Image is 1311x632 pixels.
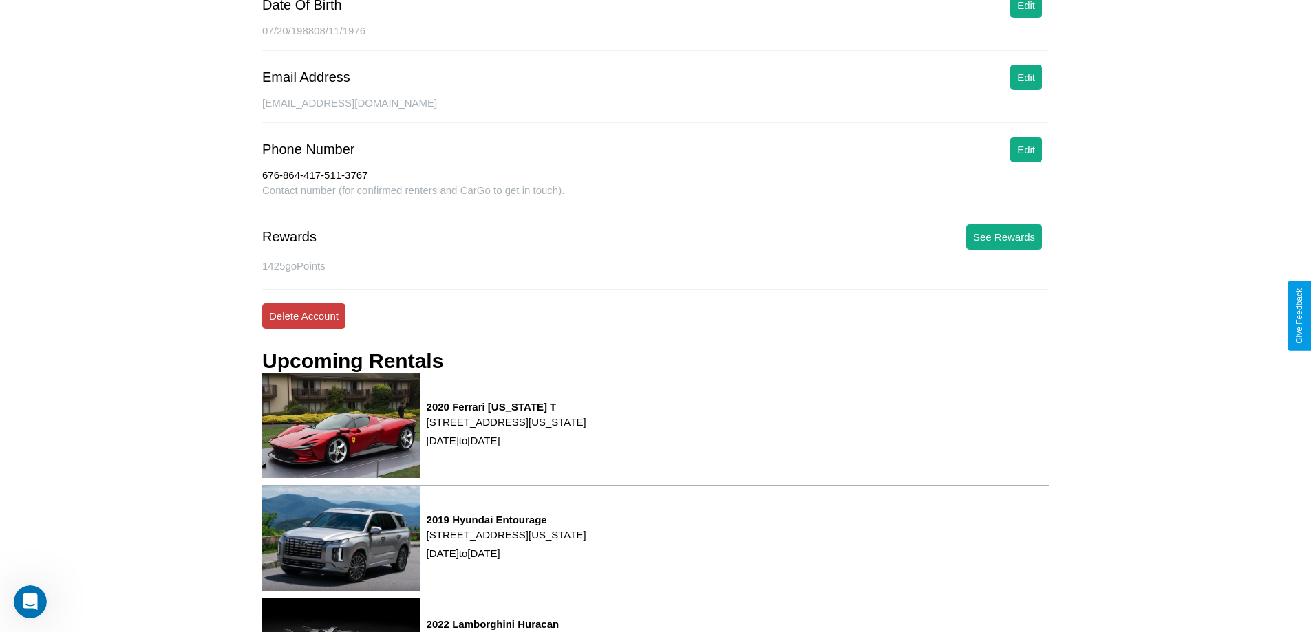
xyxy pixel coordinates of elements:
[427,544,586,563] p: [DATE] to [DATE]
[262,142,355,157] div: Phone Number
[1010,137,1042,162] button: Edit
[262,229,317,245] div: Rewards
[262,257,1049,275] p: 1425 goPoints
[427,401,586,413] h3: 2020 Ferrari [US_STATE] T
[262,69,350,85] div: Email Address
[262,25,1049,51] div: 07/20/198808/11/1976
[262,486,420,591] img: rental
[427,525,586,544] p: [STREET_ADDRESS][US_STATE]
[14,585,47,618] iframe: Intercom live chat
[1010,65,1042,90] button: Edit
[262,373,420,477] img: rental
[262,169,1049,184] div: 676-864-417-511-3767
[427,431,586,450] p: [DATE] to [DATE]
[427,413,586,431] p: [STREET_ADDRESS][US_STATE]
[262,184,1049,210] div: Contact number (for confirmed renters and CarGo to get in touch).
[262,349,443,373] h3: Upcoming Rentals
[1294,288,1304,344] div: Give Feedback
[262,97,1049,123] div: [EMAIL_ADDRESS][DOMAIN_NAME]
[427,618,586,630] h3: 2022 Lamborghini Huracan
[262,303,345,329] button: Delete Account
[966,224,1042,250] button: See Rewards
[427,514,586,525] h3: 2019 Hyundai Entourage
